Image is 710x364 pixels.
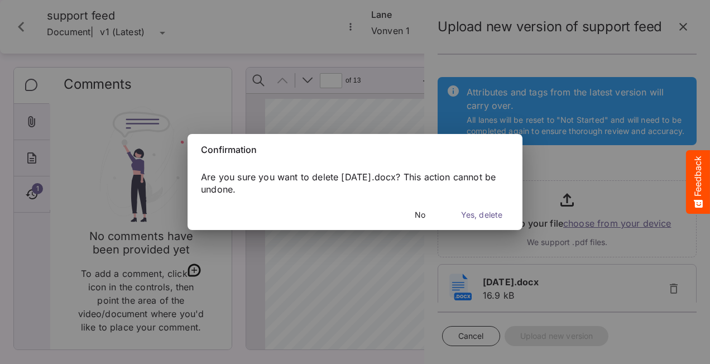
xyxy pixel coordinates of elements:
[686,150,710,214] button: Feedback
[445,205,518,226] button: Yes, delete
[201,143,509,157] h6: Confirmation
[461,208,502,222] span: Yes, delete
[415,208,425,222] span: No
[188,171,522,197] div: Are you sure you want to delete [DATE].docx? This action cannot be undone.
[399,205,441,226] button: No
